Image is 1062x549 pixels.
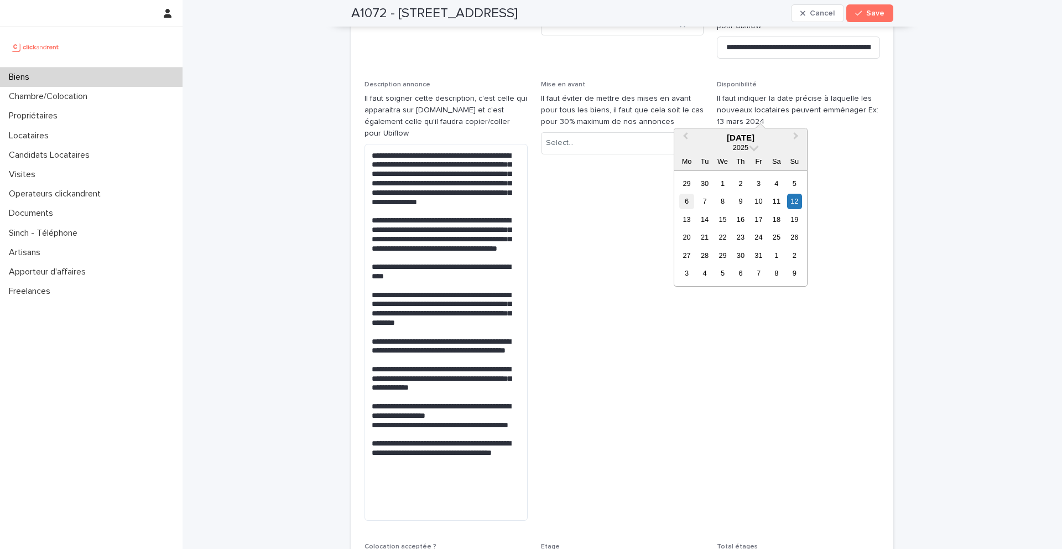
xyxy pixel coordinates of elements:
div: Choose Friday, 10 October 2025 [751,194,766,209]
span: Save [866,9,884,17]
p: Sinch - Téléphone [4,228,86,239]
div: Choose Friday, 31 October 2025 [751,248,766,263]
div: Choose Wednesday, 8 October 2025 [715,194,730,209]
div: Choose Friday, 24 October 2025 [751,230,766,245]
p: Il faut indiquer la date précise à laquelle les nouveaux locataires peuvent emménager Ex: 13 mars... [717,93,880,127]
div: Choose Sunday, 19 October 2025 [787,212,802,227]
div: Choose Sunday, 9 November 2025 [787,266,802,281]
div: Choose Saturday, 25 October 2025 [769,230,784,245]
h2: A1072 - [STREET_ADDRESS] [351,6,518,22]
div: Choose Saturday, 4 October 2025 [769,176,784,191]
span: 2025 [733,143,748,152]
div: Choose Sunday, 5 October 2025 [787,176,802,191]
div: Choose Monday, 29 September 2025 [679,176,694,191]
div: Choose Saturday, 18 October 2025 [769,212,784,227]
div: Select... [546,137,574,149]
p: Freelances [4,286,59,297]
div: Choose Saturday, 1 November 2025 [769,248,784,263]
p: Il faut soigner cette description, c'est celle qui apparaitra sur [DOMAIN_NAME] et c'est égalemen... [365,93,528,139]
div: Choose Friday, 7 November 2025 [751,266,766,281]
p: Visites [4,169,44,180]
div: Choose Tuesday, 4 November 2025 [697,266,712,281]
div: Choose Wednesday, 15 October 2025 [715,212,730,227]
p: Locataires [4,131,58,141]
div: Choose Saturday, 8 November 2025 [769,266,784,281]
div: Choose Saturday, 11 October 2025 [769,194,784,209]
button: Next Month [788,130,806,147]
div: Th [733,154,748,169]
div: Su [787,154,802,169]
div: Choose Monday, 27 October 2025 [679,248,694,263]
div: Sa [769,154,784,169]
div: Choose Sunday, 12 October 2025 [787,194,802,209]
div: Choose Thursday, 9 October 2025 [733,194,748,209]
span: Cancel [810,9,835,17]
p: Documents [4,208,62,219]
div: Choose Wednesday, 22 October 2025 [715,230,730,245]
div: Fr [751,154,766,169]
span: Mise en avant [541,81,585,88]
div: Choose Thursday, 23 October 2025 [733,230,748,245]
div: Choose Tuesday, 7 October 2025 [697,194,712,209]
div: Tu [697,154,712,169]
div: Choose Thursday, 2 October 2025 [733,176,748,191]
div: Choose Wednesday, 29 October 2025 [715,248,730,263]
button: Previous Month [675,130,693,147]
div: Choose Friday, 3 October 2025 [751,176,766,191]
div: Choose Monday, 6 October 2025 [679,194,694,209]
div: Choose Tuesday, 21 October 2025 [697,230,712,245]
div: Choose Tuesday, 30 September 2025 [697,176,712,191]
button: Cancel [791,4,844,22]
img: UCB0brd3T0yccxBKYDjQ [9,36,63,58]
div: Choose Wednesday, 5 November 2025 [715,266,730,281]
div: Choose Tuesday, 14 October 2025 [697,212,712,227]
div: Choose Monday, 20 October 2025 [679,230,694,245]
p: Artisans [4,247,49,258]
div: Choose Wednesday, 1 October 2025 [715,176,730,191]
p: Chambre/Colocation [4,91,96,102]
div: Choose Monday, 3 November 2025 [679,266,694,281]
span: Description annonce [365,81,430,88]
div: Choose Sunday, 26 October 2025 [787,230,802,245]
p: Operateurs clickandrent [4,189,110,199]
div: Mo [679,154,694,169]
div: Choose Thursday, 6 November 2025 [733,266,748,281]
p: Biens [4,72,38,82]
span: Disponibilité [717,81,757,88]
div: Choose Friday, 17 October 2025 [751,212,766,227]
div: We [715,154,730,169]
div: Choose Thursday, 30 October 2025 [733,248,748,263]
div: Choose Tuesday, 28 October 2025 [697,248,712,263]
button: Save [846,4,893,22]
div: Choose Sunday, 2 November 2025 [787,248,802,263]
p: Propriétaires [4,111,66,121]
div: Choose Monday, 13 October 2025 [679,212,694,227]
div: month 2025-10 [678,174,803,282]
p: Il faut éviter de mettre des mises en avant pour tous les biens, il faut que cela soit le cas pou... [541,93,704,127]
p: Candidats Locataires [4,150,98,160]
p: Apporteur d'affaires [4,267,95,277]
div: [DATE] [674,133,807,143]
div: Choose Thursday, 16 October 2025 [733,212,748,227]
